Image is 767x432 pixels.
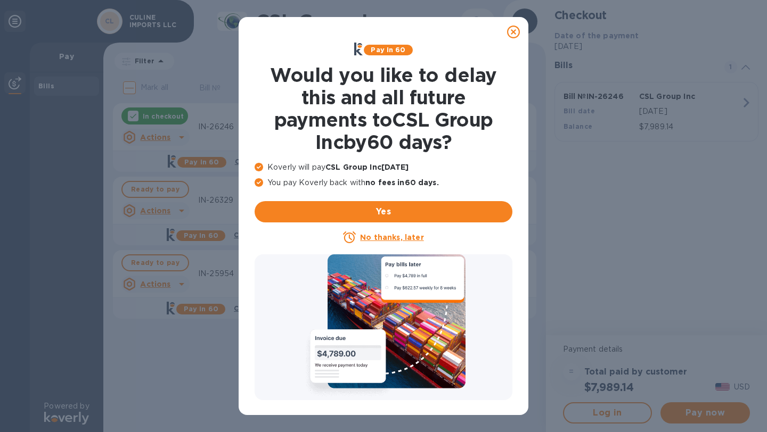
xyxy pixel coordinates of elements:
[255,177,512,188] p: You pay Koverly back with
[255,162,512,173] p: Koverly will pay
[255,64,512,153] h1: Would you like to delay this and all future payments to CSL Group Inc by 60 days ?
[371,46,405,54] b: Pay in 60
[325,163,409,171] b: CSL Group Inc [DATE]
[255,201,512,222] button: Yes
[360,233,423,242] u: No thanks, later
[263,205,504,218] span: Yes
[365,178,438,187] b: no fees in 60 days .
